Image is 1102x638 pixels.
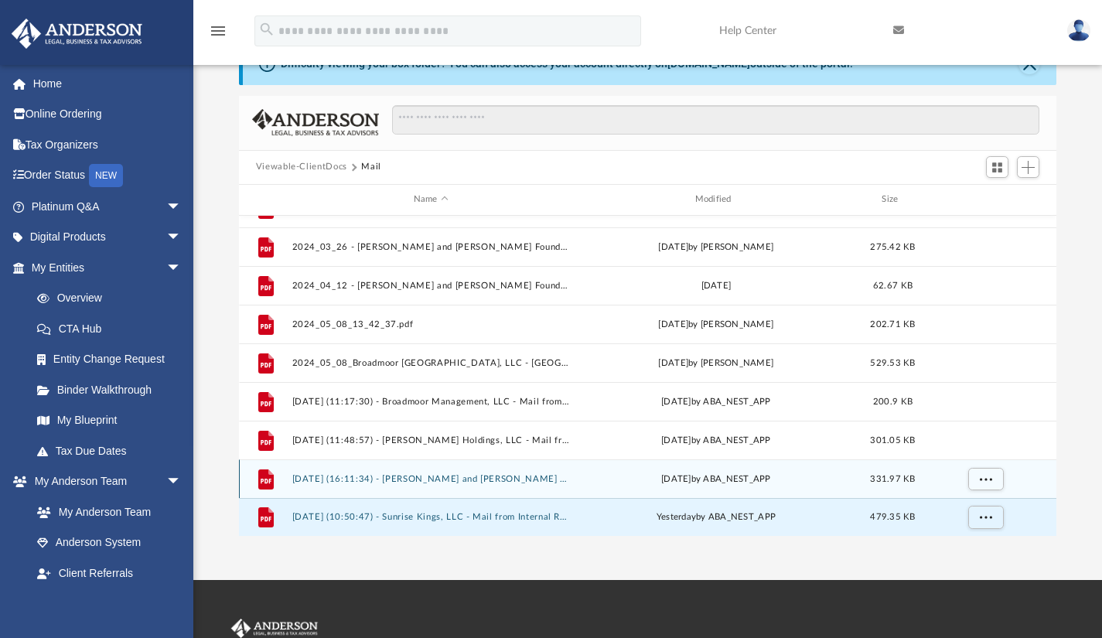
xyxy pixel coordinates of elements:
[22,344,205,375] a: Entity Change Request
[870,319,915,328] span: 202.71 KB
[577,394,855,408] div: [DATE] by ABA_NEST_APP
[166,252,197,284] span: arrow_drop_down
[870,435,915,444] span: 301.05 KB
[870,513,915,521] span: 479.35 KB
[986,156,1009,178] button: Switch to Grid View
[292,396,570,406] button: [DATE] (11:17:30) - Broadmoor Management, LLC - Mail from Midland Credit Management.pdf
[22,558,197,589] a: Client Referrals
[967,506,1003,529] button: More options
[667,57,750,70] a: [DOMAIN_NAME]
[292,319,570,329] button: 2024_05_08_13_42_37.pdf
[22,435,205,466] a: Tax Due Dates
[861,193,923,206] div: Size
[291,193,569,206] div: Name
[239,216,1057,537] div: grid
[209,29,227,40] a: menu
[292,357,570,367] button: 2024_05_08_Broadmoor [GEOGRAPHIC_DATA], LLC - [GEOGRAPHIC_DATA] - Tax Collector.pdf
[576,193,855,206] div: Modified
[930,193,1039,206] div: id
[22,405,197,436] a: My Blueprint
[11,99,205,130] a: Online Ordering
[166,466,197,498] span: arrow_drop_down
[89,164,123,187] div: NEW
[209,22,227,40] i: menu
[292,435,570,445] button: [DATE] (11:48:57) - [PERSON_NAME] Holdings, LLC - Mail from [PERSON_NAME].pdf
[292,512,570,522] button: [DATE] (10:50:47) - Sunrise Kings, LLC - Mail from Internal Revenue Service.pdf
[361,160,381,174] button: Mail
[1067,19,1090,42] img: User Pic
[256,160,347,174] button: Viewable-ClientDocs
[22,283,205,314] a: Overview
[577,356,855,370] div: [DATE] by [PERSON_NAME]
[166,222,197,254] span: arrow_drop_down
[577,240,855,254] div: [DATE] by [PERSON_NAME]
[7,19,147,49] img: Anderson Advisors Platinum Portal
[11,160,205,192] a: Order StatusNEW
[166,191,197,223] span: arrow_drop_down
[22,313,205,344] a: CTA Hub
[870,358,915,367] span: 529.53 KB
[577,510,855,524] div: by ABA_NEST_APP
[22,527,197,558] a: Anderson System
[577,317,855,331] div: [DATE] by [PERSON_NAME]
[292,280,570,290] button: 2024_04_12 - [PERSON_NAME] and [PERSON_NAME] Foundation - IRS MAIL.pdf
[11,129,205,160] a: Tax Organizers
[258,21,275,38] i: search
[11,252,205,283] a: My Entitiesarrow_drop_down
[577,433,855,447] div: [DATE] by ABA_NEST_APP
[577,278,855,292] div: [DATE]
[873,397,913,405] span: 200.9 KB
[967,467,1003,490] button: More options
[392,105,1039,135] input: Search files and folders
[11,222,205,253] a: Digital Productsarrow_drop_down
[1017,156,1040,178] button: Add
[11,466,197,497] a: My Anderson Teamarrow_drop_down
[873,281,913,289] span: 62.67 KB
[11,68,205,99] a: Home
[292,241,570,251] button: 2024_03_26 - [PERSON_NAME] and [PERSON_NAME] Foundation - IRS Mail.pdf
[22,374,205,405] a: Binder Walkthrough
[22,496,189,527] a: My Anderson Team
[870,474,915,483] span: 331.97 KB
[656,513,695,521] span: yesterday
[870,242,915,251] span: 275.42 KB
[292,473,570,483] button: [DATE] (16:11:34) - [PERSON_NAME] and [PERSON_NAME] Foundation - Mail from IRS.pdf
[577,472,855,486] div: [DATE] by ABA_NEST_APP
[11,191,205,222] a: Platinum Q&Aarrow_drop_down
[246,193,285,206] div: id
